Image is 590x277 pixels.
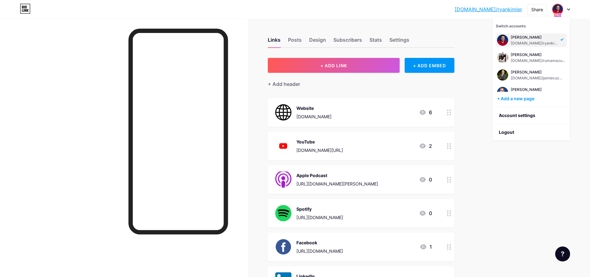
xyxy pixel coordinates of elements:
div: [URL][DOMAIN_NAME] [296,248,343,254]
div: Stats [369,36,382,47]
div: + ADD EMBED [405,58,454,73]
div: [PERSON_NAME] [511,87,565,92]
div: + Add header [268,80,300,88]
div: Subscribers [333,36,362,47]
img: YouTube [275,138,291,154]
div: YouTube [296,138,343,145]
span: + ADD LINK [320,63,347,68]
div: 0 [419,176,432,183]
div: + Add a new page [497,96,567,102]
div: [DOMAIN_NAME]/jamiecuzmar [511,76,565,81]
a: [DOMAIN_NAME]/ryankimler [455,6,522,13]
img: testingbilal [553,4,563,14]
img: Spotify [275,205,291,221]
img: testingbilal [497,87,508,98]
div: [URL][DOMAIN_NAME] [296,214,343,221]
div: 1 [420,243,432,251]
div: Apple Podcast [296,172,378,179]
div: Links [268,36,281,47]
div: [PERSON_NAME] [511,70,565,75]
div: [DOMAIN_NAME]/ryankimler [511,41,559,46]
div: Spotify [296,206,343,212]
img: Website [275,104,291,120]
img: Apple Podcast [275,171,291,188]
button: + ADD LINK [268,58,400,73]
div: Posts [288,36,302,47]
div: 6 [419,109,432,116]
div: [DOMAIN_NAME] [296,113,332,120]
div: Design [309,36,326,47]
img: testingbilal [497,52,508,63]
div: [URL][DOMAIN_NAME][PERSON_NAME] [296,181,378,187]
div: 2 [419,142,432,150]
div: [DOMAIN_NAME][URL] [296,147,343,153]
img: testingbilal [497,35,508,46]
li: Logout [493,124,570,141]
div: Website [296,105,332,111]
img: Facebook [275,239,291,255]
div: [PERSON_NAME] [511,52,565,57]
div: Settings [389,36,409,47]
span: Switch accounts [496,24,526,28]
div: Share [531,6,543,13]
div: [DOMAIN_NAME]/rumamazumdar [511,58,565,63]
div: 0 [419,209,432,217]
div: Facebook [296,239,343,246]
div: [PERSON_NAME] [511,35,559,40]
img: testingbilal [497,69,508,81]
a: Account settings [493,107,570,124]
